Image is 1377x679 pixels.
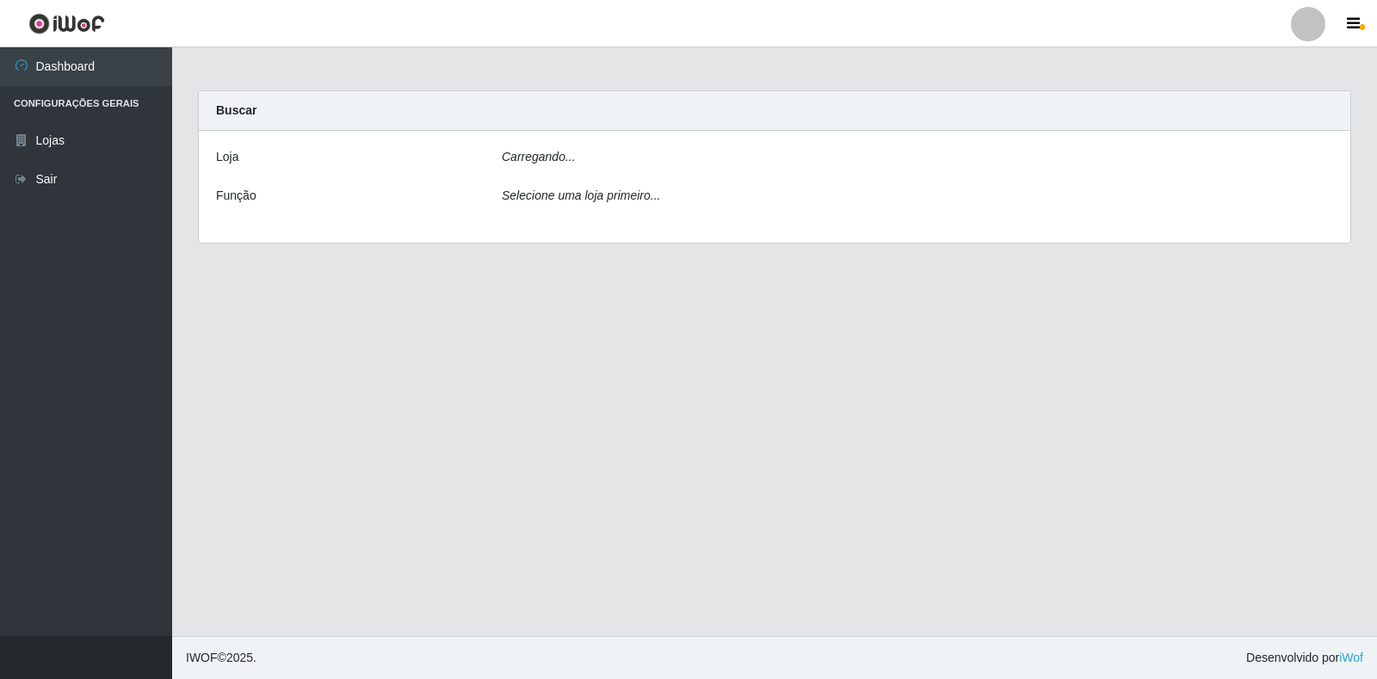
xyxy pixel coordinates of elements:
[28,13,105,34] img: CoreUI Logo
[216,187,256,205] label: Função
[1339,651,1363,664] a: iWof
[186,649,256,667] span: © 2025 .
[502,150,576,164] i: Carregando...
[1246,649,1363,667] span: Desenvolvido por
[216,148,238,166] label: Loja
[502,188,660,202] i: Selecione uma loja primeiro...
[186,651,218,664] span: IWOF
[216,103,256,117] strong: Buscar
